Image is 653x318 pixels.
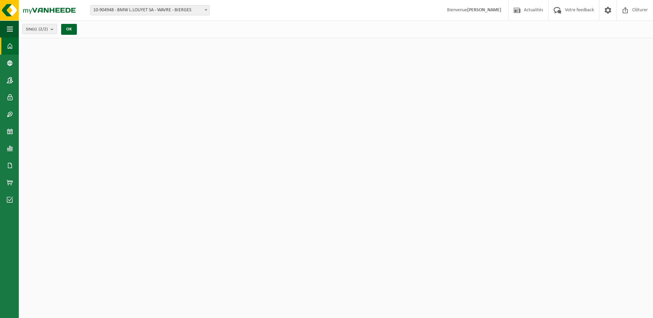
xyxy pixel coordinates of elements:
span: 10-904948 - BMW L.LOUYET SA - WAVRE - BIERGES [91,5,209,15]
count: (2/2) [39,27,48,31]
strong: [PERSON_NAME] [467,8,501,13]
span: Site(s) [26,24,48,34]
button: OK [61,24,77,35]
span: 10-904948 - BMW L.LOUYET SA - WAVRE - BIERGES [90,5,210,15]
button: Site(s)(2/2) [22,24,57,34]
